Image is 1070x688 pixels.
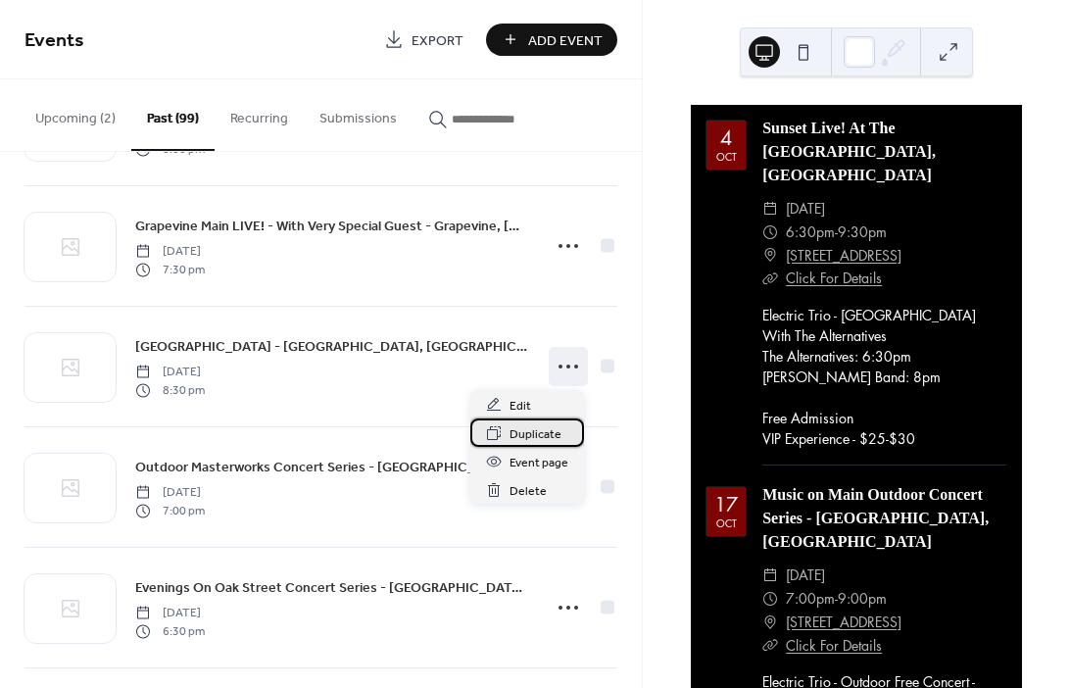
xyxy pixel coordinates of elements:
div: ​ [762,244,778,268]
a: Sunset Live! At The [GEOGRAPHIC_DATA], [GEOGRAPHIC_DATA] [762,120,936,183]
a: Click For Details [786,636,882,655]
span: [DATE] [786,564,825,587]
button: Recurring [215,79,304,149]
div: ​ [762,564,778,587]
button: Submissions [304,79,413,149]
button: Past (99) [131,79,215,151]
span: 8:30 pm [135,381,205,399]
span: 7:30 pm [135,261,205,278]
a: Grapevine Main LIVE! - With Very Special Guest - Grapevine, [GEOGRAPHIC_DATA] [135,215,529,237]
span: 6:30 pm [135,622,205,640]
span: [DATE] [135,484,205,502]
div: ​ [762,267,778,290]
span: 6:30pm [786,221,835,244]
span: [DATE] [135,243,205,261]
div: ​ [762,611,778,634]
div: ​ [762,221,778,244]
a: Outdoor Masterworks Concert Series - [GEOGRAPHIC_DATA], [GEOGRAPHIC_DATA] [135,456,529,478]
span: Edit [510,396,531,417]
span: 7:00 pm [135,502,205,519]
div: Oct [716,152,737,162]
div: 17 [714,495,738,515]
span: Duplicate [510,424,561,445]
span: [DATE] [135,364,205,381]
button: Upcoming (2) [20,79,131,149]
a: [GEOGRAPHIC_DATA] - [GEOGRAPHIC_DATA], [GEOGRAPHIC_DATA] [135,335,529,358]
a: Click For Details [786,269,882,287]
a: [STREET_ADDRESS] [786,611,901,634]
div: ​ [762,587,778,611]
span: 7:00pm [786,587,835,611]
span: Add Event [528,30,603,51]
span: [DATE] [135,605,205,622]
span: Outdoor Masterworks Concert Series - [GEOGRAPHIC_DATA], [GEOGRAPHIC_DATA] [135,458,529,478]
div: 4 [720,128,732,148]
a: Music on Main Outdoor Concert Series - [GEOGRAPHIC_DATA], [GEOGRAPHIC_DATA] [762,486,989,550]
div: ​ [762,197,778,221]
span: - [835,587,838,611]
span: Events [24,22,84,60]
a: Export [369,24,478,56]
a: Evenings On Oak Street Concert Series - [GEOGRAPHIC_DATA], [GEOGRAPHIC_DATA] [135,576,529,599]
div: ​ [762,634,778,658]
span: [DATE] [786,197,825,221]
span: 9:30pm [838,221,887,244]
span: - [835,221,838,244]
div: Oct [716,518,737,528]
span: Evenings On Oak Street Concert Series - [GEOGRAPHIC_DATA], [GEOGRAPHIC_DATA] [135,578,529,599]
span: Export [412,30,463,51]
button: Add Event [486,24,617,56]
div: Electric Trio - [GEOGRAPHIC_DATA] With The Alternatives The Alternatives: 6:30pm [PERSON_NAME] Ba... [762,305,1006,449]
span: Delete [510,481,547,502]
span: Grapevine Main LIVE! - With Very Special Guest - Grapevine, [GEOGRAPHIC_DATA] [135,217,529,237]
span: Event page [510,453,568,473]
a: [STREET_ADDRESS] [786,244,901,268]
span: 9:00pm [838,587,887,611]
span: [GEOGRAPHIC_DATA] - [GEOGRAPHIC_DATA], [GEOGRAPHIC_DATA] [135,337,529,358]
